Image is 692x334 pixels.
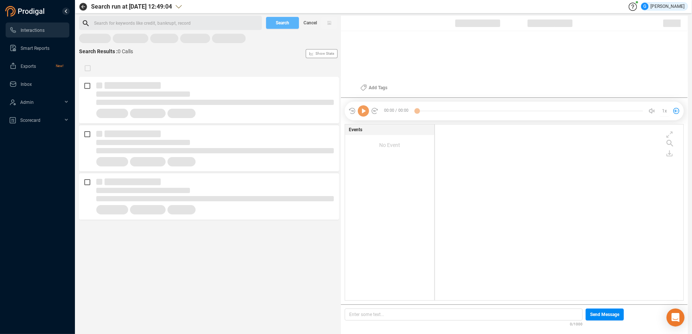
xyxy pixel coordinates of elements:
span: G [643,3,646,10]
button: Add Tags [356,82,392,94]
div: Open Intercom Messenger [667,309,685,327]
span: Search Results : [79,48,118,54]
button: Cancel [299,17,321,29]
span: 1x [662,105,667,117]
span: New! [56,58,63,73]
span: 0/1000 [570,321,583,327]
a: ExportsNew! [9,58,63,73]
div: grid [439,126,683,300]
li: Inbox [6,76,69,91]
span: Interactions [21,28,45,33]
span: Inbox [21,82,32,87]
a: Inbox [9,76,63,91]
span: Exports [21,64,36,69]
img: prodigal-logo [5,6,46,16]
button: Send Message [586,309,624,321]
span: Admin [20,100,34,105]
span: 0 Calls [118,48,133,54]
span: Add Tags [369,82,387,94]
div: [PERSON_NAME] [641,3,685,10]
span: Smart Reports [21,46,49,51]
span: Events [349,126,362,133]
li: Smart Reports [6,40,69,55]
span: Cancel [303,17,317,29]
span: Scorecard [20,118,40,123]
li: Interactions [6,22,69,37]
button: 1x [659,106,670,116]
a: Interactions [9,22,63,37]
button: Show Stats [306,49,338,58]
span: 00:00 / 00:00 [378,105,417,117]
div: No Event [345,135,434,155]
span: Show Stats [315,9,334,99]
a: Smart Reports [9,40,63,55]
span: Search run at [DATE] 12:49:04 [91,2,172,11]
li: Exports [6,58,69,73]
span: Send Message [590,309,619,321]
